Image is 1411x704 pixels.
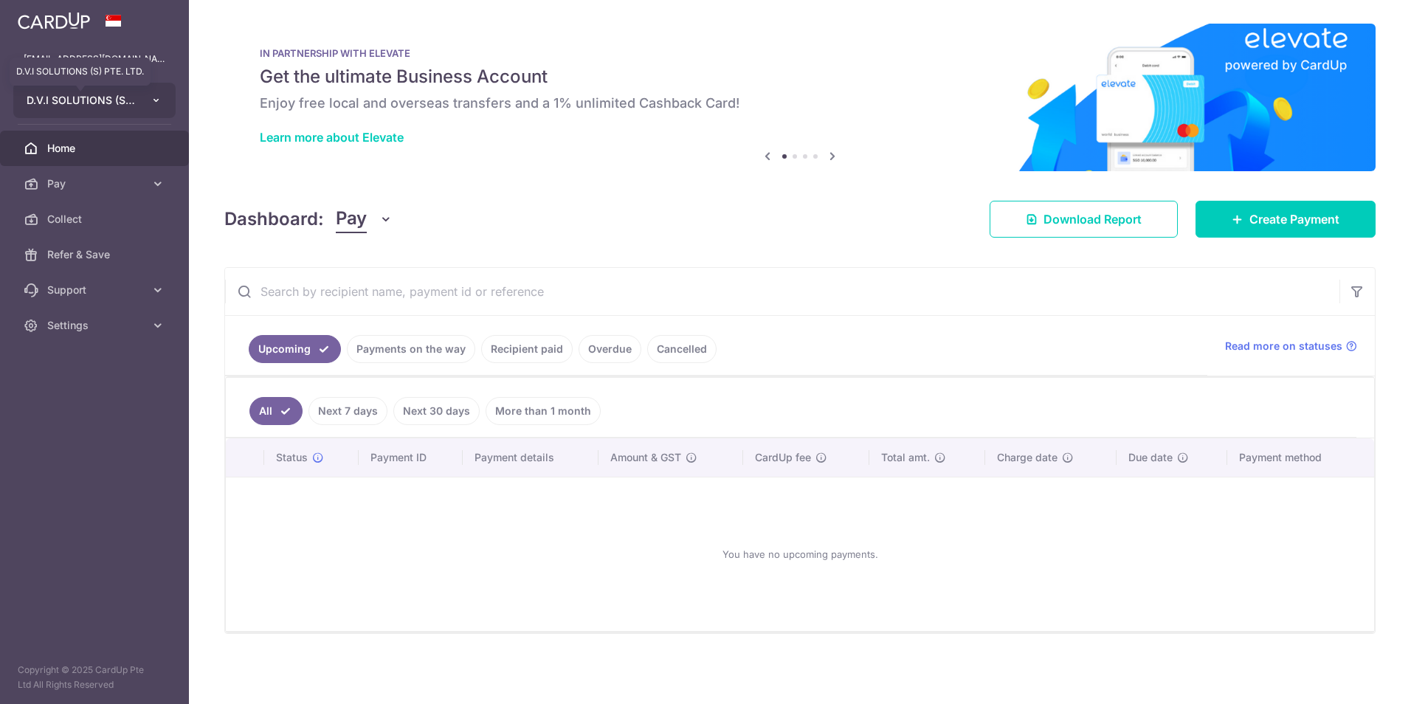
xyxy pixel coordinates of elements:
a: Cancelled [647,335,717,363]
span: CardUp fee [755,450,811,465]
a: Learn more about Elevate [260,130,404,145]
span: Settings [47,318,145,333]
span: Collect [47,212,145,227]
h4: Dashboard: [224,206,324,232]
a: Recipient paid [481,335,573,363]
input: Search by recipient name, payment id or reference [225,268,1339,315]
span: D.V.I SOLUTIONS (S) PTE. LTD. [27,93,136,108]
button: D.V.I SOLUTIONS (S) PTE. LTD.D.V.I SOLUTIONS (S) PTE. LTD. [13,83,176,118]
span: Total amt. [881,450,930,465]
a: Read more on statuses [1225,339,1357,353]
a: Next 7 days [308,397,387,425]
div: D.V.I SOLUTIONS (S) PTE. LTD. [10,58,151,86]
span: Pay [336,205,367,233]
a: Download Report [990,201,1178,238]
span: Support [47,283,145,297]
a: Payments on the way [347,335,475,363]
div: You have no upcoming payments. [244,489,1356,619]
span: Status [276,450,308,465]
a: All [249,397,303,425]
span: Home [47,141,145,156]
a: More than 1 month [486,397,601,425]
a: Overdue [579,335,641,363]
th: Payment ID [359,438,463,477]
span: Pay [47,176,145,191]
img: Renovation banner [224,24,1376,171]
p: IN PARTNERSHIP WITH ELEVATE [260,47,1340,59]
span: Refer & Save [47,247,145,262]
a: Next 30 days [393,397,480,425]
span: Read more on statuses [1225,339,1342,353]
span: Create Payment [1249,210,1339,228]
th: Payment details [463,438,598,477]
h5: Get the ultimate Business Account [260,65,1340,89]
a: Upcoming [249,335,341,363]
button: Pay [336,205,393,233]
span: Due date [1128,450,1173,465]
a: Create Payment [1196,201,1376,238]
img: CardUp [18,12,90,30]
span: Amount & GST [610,450,681,465]
th: Payment method [1227,438,1374,477]
span: Charge date [997,450,1058,465]
span: Download Report [1043,210,1142,228]
h6: Enjoy free local and overseas transfers and a 1% unlimited Cashback Card! [260,94,1340,112]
